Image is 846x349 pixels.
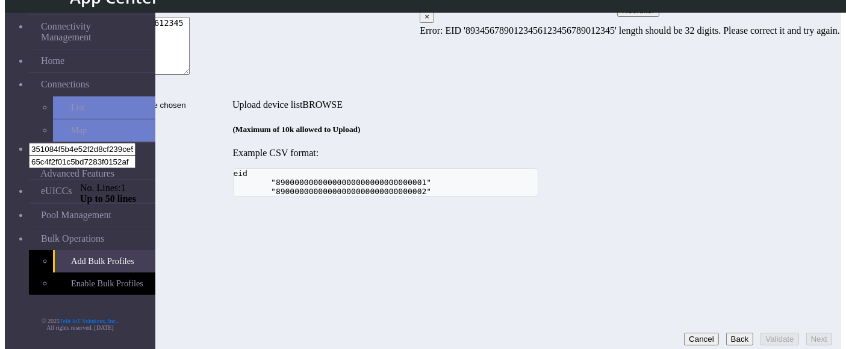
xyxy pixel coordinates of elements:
button: Cancel [684,333,719,345]
a: Connectivity Management [29,15,155,49]
button: Back [726,333,754,345]
span: × [425,12,429,21]
span: List [71,102,84,113]
a: eUICCs [29,180,155,203]
span: Advanced Features [40,168,114,179]
span: Connections [41,79,89,90]
span: Map [71,125,87,136]
a: Bulk Operations [29,227,155,250]
a: List [53,96,155,119]
span: 1 [121,183,126,193]
pre: eid "89000000000000000000000000000001" "89000000000000000000000000000002" [233,168,538,197]
a: Telit IoT Solutions, Inc. [60,318,117,324]
button: Next [806,333,832,345]
span: (Maximum of 10k allowed to Upload) [233,125,361,134]
p: © 2025 . [5,318,155,324]
span: Bulk Operations [41,233,104,244]
p: Example CSV format: [233,148,538,159]
button: Validate [760,333,798,345]
a: Home [29,49,155,72]
p: All rights reserved. [DATE] [5,324,155,331]
div: Up to 50 lines [80,193,691,204]
label: Upload device list [232,99,343,110]
a: Connections [29,73,155,96]
p: Error: EID '8934567890123456123456789012345' length should be 32 digits. Please correct it and tr... [420,25,840,36]
a: Add Bulk Profiles [53,250,155,272]
div: No. Lines: [80,183,691,193]
button: Close [420,10,434,23]
a: Enable Bulk Profiles [53,272,155,295]
a: Map [53,119,155,142]
a: Pool Management [29,204,155,227]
